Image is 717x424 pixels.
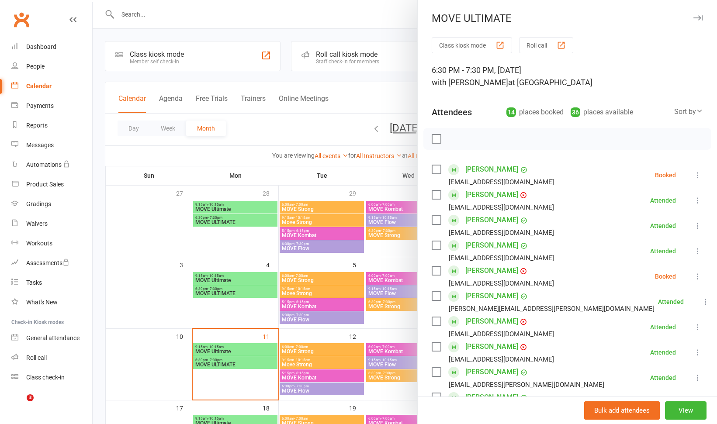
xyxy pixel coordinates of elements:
a: [PERSON_NAME] [465,390,518,404]
div: Attended [650,223,676,229]
button: Bulk add attendees [584,401,660,420]
div: MOVE ULTIMATE [418,12,717,24]
div: places available [571,106,633,118]
button: Roll call [519,37,573,53]
div: Sort by [674,106,703,117]
div: 14 [506,107,516,117]
div: 36 [571,107,580,117]
div: Waivers [26,220,48,227]
div: [PERSON_NAME][EMAIL_ADDRESS][PERSON_NAME][DOMAIN_NAME] [449,303,655,314]
div: Messages [26,141,54,148]
a: [PERSON_NAME] [465,188,518,202]
div: Attended [650,349,676,355]
a: [PERSON_NAME] [465,162,518,176]
div: Payments [26,102,54,109]
div: Calendar [26,83,52,90]
div: places booked [506,106,564,118]
a: [PERSON_NAME] [465,314,518,328]
a: Gradings [11,194,92,214]
button: Class kiosk mode [432,37,512,53]
a: Messages [11,135,92,155]
span: at [GEOGRAPHIC_DATA] [508,78,592,87]
div: Attended [650,375,676,381]
div: 6:30 PM - 7:30 PM, [DATE] [432,64,703,89]
div: [EMAIL_ADDRESS][DOMAIN_NAME] [449,176,554,188]
a: Payments [11,96,92,116]
a: Clubworx [10,9,32,31]
a: [PERSON_NAME] [465,213,518,227]
div: Attended [658,299,684,305]
div: General attendance [26,334,80,341]
div: Roll call [26,354,47,361]
div: [EMAIL_ADDRESS][PERSON_NAME][DOMAIN_NAME] [449,379,604,390]
a: Waivers [11,214,92,234]
a: [PERSON_NAME] [465,365,518,379]
div: Attended [650,248,676,254]
span: 3 [27,394,34,401]
div: [EMAIL_ADDRESS][DOMAIN_NAME] [449,252,554,264]
a: General attendance kiosk mode [11,328,92,348]
a: [PERSON_NAME] [465,264,518,278]
div: Attended [650,197,676,203]
a: What's New [11,293,92,312]
div: Attended [650,324,676,330]
iframe: Intercom live chat [9,394,30,415]
a: Dashboard [11,37,92,57]
span: with [PERSON_NAME] [432,78,508,87]
div: [EMAIL_ADDRESS][DOMAIN_NAME] [449,354,554,365]
a: Reports [11,116,92,135]
div: [EMAIL_ADDRESS][DOMAIN_NAME] [449,227,554,238]
button: View [665,401,707,420]
div: Workouts [26,240,52,247]
div: Class check-in [26,374,65,381]
div: Assessments [26,259,69,266]
a: Automations [11,155,92,175]
div: Dashboard [26,43,56,50]
a: Workouts [11,234,92,253]
div: [EMAIL_ADDRESS][DOMAIN_NAME] [449,278,554,289]
a: Tasks [11,273,92,293]
a: Product Sales [11,175,92,194]
a: Class kiosk mode [11,368,92,387]
div: Product Sales [26,181,64,188]
div: Booked [655,172,676,178]
a: Roll call [11,348,92,368]
div: Attendees [432,106,472,118]
a: Calendar [11,76,92,96]
a: [PERSON_NAME] [465,289,518,303]
a: Assessments [11,253,92,273]
a: [PERSON_NAME] [465,340,518,354]
div: [EMAIL_ADDRESS][DOMAIN_NAME] [449,328,554,340]
div: Gradings [26,200,51,207]
a: People [11,57,92,76]
div: Automations [26,161,62,168]
div: [EMAIL_ADDRESS][DOMAIN_NAME] [449,202,554,213]
div: Booked [655,273,676,279]
div: Reports [26,122,48,129]
div: What's New [26,299,58,306]
div: Tasks [26,279,42,286]
a: [PERSON_NAME] [465,238,518,252]
div: People [26,63,45,70]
